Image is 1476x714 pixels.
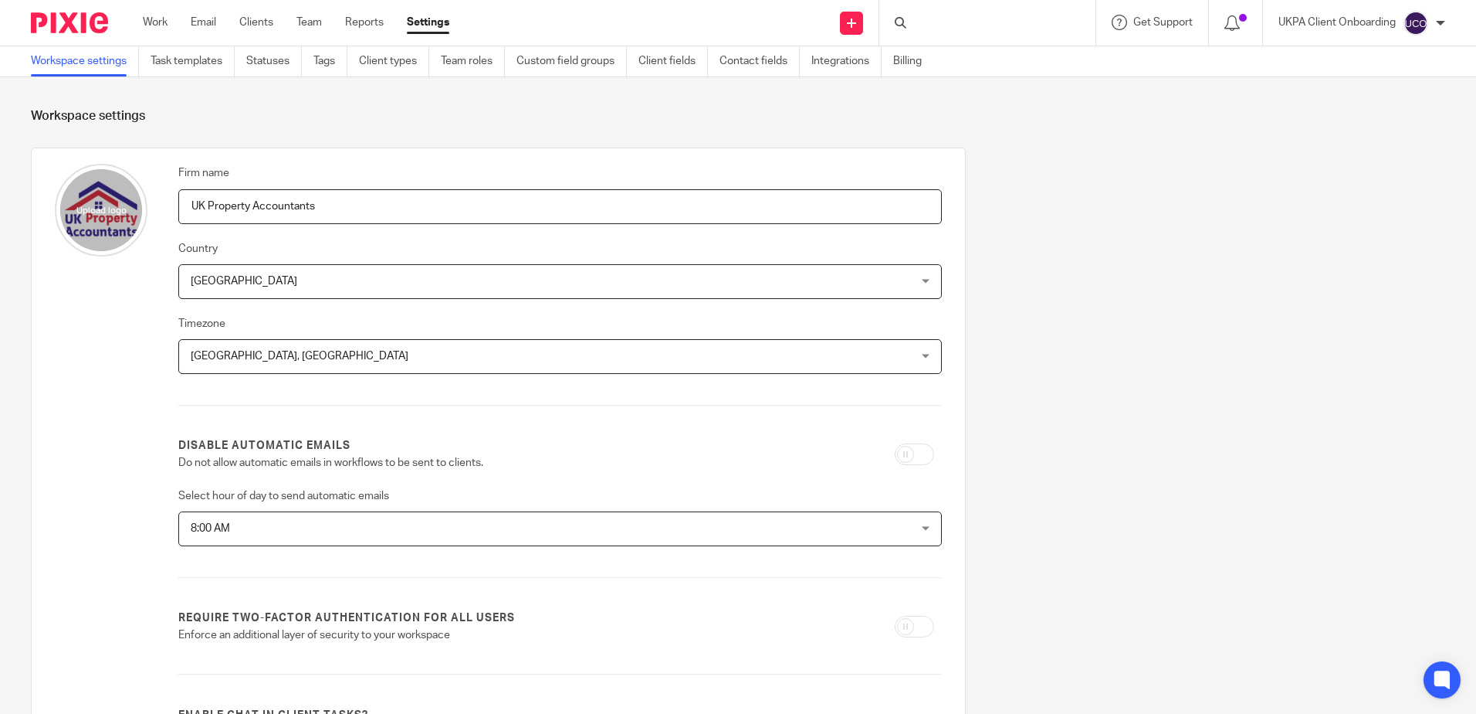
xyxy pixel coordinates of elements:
[31,108,1445,124] h1: Workspace settings
[296,15,322,30] a: Team
[178,488,389,504] label: Select hour of day to send automatic emails
[1403,11,1428,36] img: svg%3E
[345,15,384,30] a: Reports
[178,165,229,181] label: Firm name
[516,46,627,76] a: Custom field groups
[31,12,108,33] img: Pixie
[178,316,225,331] label: Timezone
[359,46,429,76] a: Client types
[1133,17,1193,28] span: Get Support
[239,15,273,30] a: Clients
[811,46,882,76] a: Integrations
[407,15,449,30] a: Settings
[893,46,933,76] a: Billing
[178,610,515,626] label: Require two-factor authentication for all users
[178,241,218,257] label: Country
[178,438,350,454] label: Disable automatic emails
[191,15,216,30] a: Email
[441,46,505,76] a: Team roles
[638,46,708,76] a: Client fields
[1278,15,1396,30] p: UKPA Client Onboarding
[178,627,679,643] p: Enforce an additional layer of security to your workspace
[143,15,168,30] a: Work
[178,455,679,471] p: Do not allow automatic emails in workflows to be sent to clients.
[151,46,235,76] a: Task templates
[191,276,297,287] span: [GEOGRAPHIC_DATA]
[246,46,302,76] a: Statuses
[191,523,230,534] span: 8:00 AM
[31,46,139,76] a: Workspace settings
[191,351,408,362] span: [GEOGRAPHIC_DATA], [GEOGRAPHIC_DATA]
[313,46,347,76] a: Tags
[719,46,800,76] a: Contact fields
[178,189,942,224] input: Name of your firm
